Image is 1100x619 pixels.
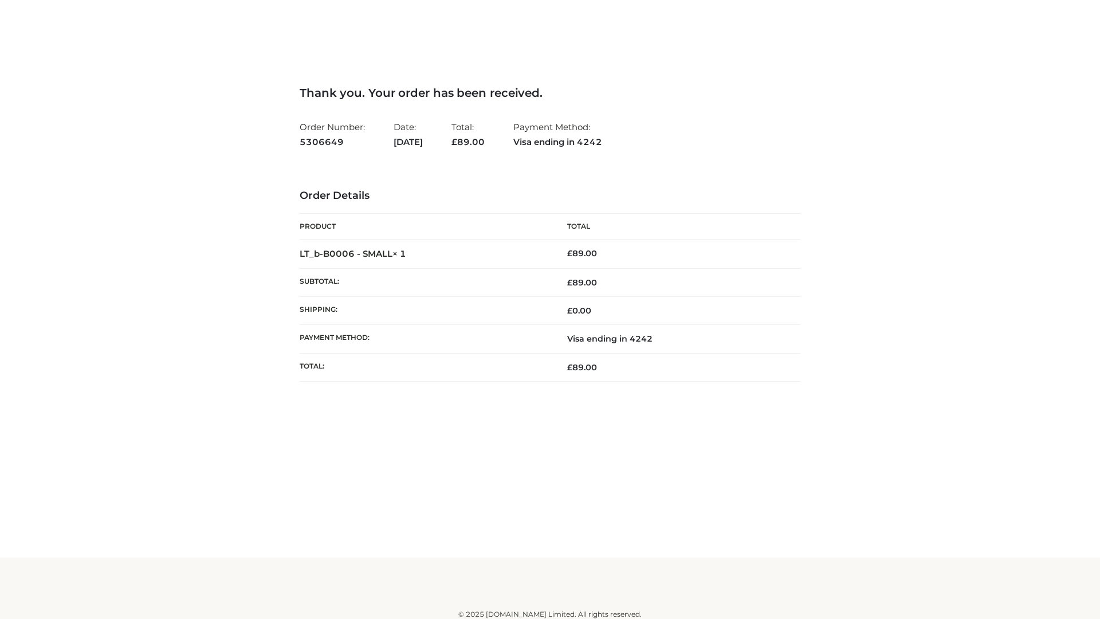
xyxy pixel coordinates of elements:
li: Date: [394,117,423,152]
th: Total: [300,353,550,381]
strong: × 1 [392,248,406,259]
strong: Visa ending in 4242 [513,135,602,150]
span: £ [451,136,457,147]
h3: Thank you. Your order has been received. [300,86,800,100]
th: Shipping: [300,297,550,325]
span: 89.00 [567,362,597,373]
span: £ [567,305,572,316]
span: 89.00 [567,277,597,288]
li: Payment Method: [513,117,602,152]
strong: LT_b-B0006 - SMALL [300,248,406,259]
li: Total: [451,117,485,152]
th: Subtotal: [300,268,550,296]
th: Total [550,214,800,240]
strong: [DATE] [394,135,423,150]
span: 89.00 [451,136,485,147]
strong: 5306649 [300,135,365,150]
th: Payment method: [300,325,550,353]
td: Visa ending in 4242 [550,325,800,353]
bdi: 0.00 [567,305,591,316]
span: £ [567,248,572,258]
h3: Order Details [300,190,800,202]
span: £ [567,277,572,288]
span: £ [567,362,572,373]
th: Product [300,214,550,240]
bdi: 89.00 [567,248,597,258]
li: Order Number: [300,117,365,152]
